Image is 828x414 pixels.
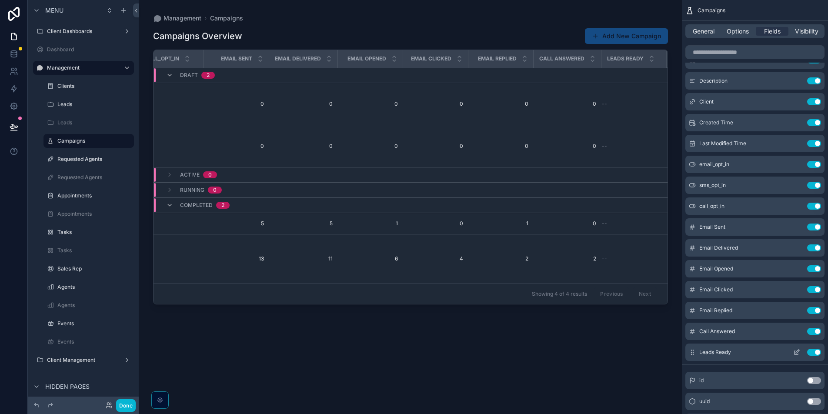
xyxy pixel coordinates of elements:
[539,100,596,107] a: 0
[43,335,134,349] a: Events
[474,143,528,150] a: 0
[209,255,264,262] a: 13
[180,171,200,178] span: Active
[408,100,463,107] a: 0
[47,64,117,71] label: Management
[727,27,749,36] span: Options
[57,119,132,126] label: Leads
[57,247,132,254] label: Tasks
[539,143,596,150] a: 0
[347,55,386,62] span: Email Opened
[47,375,132,382] label: Support Ticket
[33,371,134,385] a: Support Ticket
[408,220,463,227] span: 0
[699,224,725,230] span: Email Sent
[57,284,132,290] label: Agents
[180,202,213,209] span: Completed
[221,55,252,62] span: Email Sent
[144,55,179,62] span: Call_opt_in
[699,244,738,251] span: Email Delivered
[209,220,264,227] a: 5
[343,220,398,227] span: 1
[585,28,668,44] button: Add New Campaign
[43,170,134,184] a: Requested Agents
[209,143,264,150] a: 0
[699,286,733,293] span: Email Clicked
[699,119,733,126] span: Created Time
[43,298,134,312] a: Agents
[343,100,398,107] span: 0
[699,307,732,314] span: Email Replied
[209,100,264,107] a: 0
[274,255,333,262] a: 11
[57,101,132,108] label: Leads
[274,220,333,227] a: 5
[699,203,724,210] span: call_opt_in
[602,255,607,262] span: --
[408,255,463,262] a: 4
[699,98,714,105] span: Client
[43,152,134,166] a: Requested Agents
[153,30,242,42] h1: Campaigns Overview
[539,220,596,227] a: 0
[221,202,224,209] div: 2
[474,100,528,107] a: 0
[602,143,656,150] a: --
[602,100,607,107] span: --
[208,171,212,178] div: 0
[43,317,134,331] a: Events
[274,143,333,150] span: 0
[57,137,129,144] label: Campaigns
[43,280,134,294] a: Agents
[57,229,132,236] label: Tasks
[43,116,134,130] a: Leads
[474,255,528,262] a: 2
[45,382,90,391] span: Hidden pages
[539,55,584,62] span: Call Answered
[33,43,134,57] a: Dashboard
[57,320,132,327] label: Events
[764,27,781,36] span: Fields
[57,302,132,309] label: Agents
[274,100,333,107] a: 0
[343,143,398,150] a: 0
[602,220,656,227] a: --
[43,79,134,93] a: Clients
[795,27,818,36] span: Visibility
[57,338,132,345] label: Events
[213,187,217,194] div: 0
[539,255,596,262] a: 2
[57,83,132,90] label: Clients
[411,55,451,62] span: Email Clicked
[47,28,120,35] label: Client Dashboards
[47,46,132,53] label: Dashboard
[698,7,725,14] span: Campaigns
[57,265,132,272] label: Sales Rep
[699,328,735,335] span: Call Answered
[47,357,120,364] label: Client Management
[116,399,136,412] button: Done
[43,189,134,203] a: Appointments
[43,225,134,239] a: Tasks
[57,210,132,217] label: Appointments
[343,255,398,262] a: 6
[57,156,132,163] label: Requested Agents
[210,14,243,23] a: Campaigns
[602,220,607,227] span: --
